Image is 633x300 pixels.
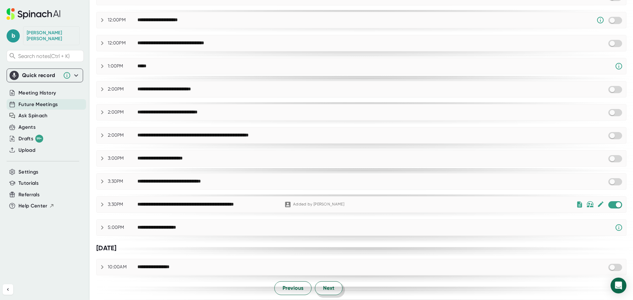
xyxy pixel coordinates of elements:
img: internal-only.bf9814430b306fe8849ed4717edd4846.svg [587,201,594,208]
span: b [7,29,20,42]
svg: Someone has manually disabled Spinach from this meeting. [596,16,604,24]
div: 2:00PM [108,109,137,115]
div: 1:00PM [108,63,137,69]
div: 3:30PM [108,178,137,184]
div: [DATE] [96,244,626,252]
div: 12:00PM [108,17,137,23]
button: Upload [18,147,35,154]
span: Previous [283,284,303,292]
div: Quick record [22,72,60,79]
div: Quick record [10,69,80,82]
div: 99+ [35,135,43,143]
button: Settings [18,168,39,176]
button: Next [315,281,343,295]
div: 5:00PM [108,225,137,231]
button: Future Meetings [18,101,58,108]
div: Open Intercom Messenger [611,278,626,293]
button: Help Center [18,202,54,210]
button: Agents [18,123,36,131]
span: Search notes (Ctrl + K) [18,53,82,59]
button: Collapse sidebar [3,284,13,295]
div: Added by [PERSON_NAME] [293,202,344,207]
button: Referrals [18,191,40,199]
div: 12:00PM [108,40,137,46]
div: Brady Rowe [27,30,76,41]
svg: Spinach requires a video conference link. [615,224,623,232]
button: Meeting History [18,89,56,97]
div: Drafts [18,135,43,143]
div: 3:00PM [108,155,137,161]
div: 2:00PM [108,86,137,92]
div: 10:00AM [108,264,137,270]
button: Previous [274,281,312,295]
div: 3:30PM [108,202,137,207]
span: Next [323,284,334,292]
svg: Spinach requires a video conference link. [615,62,623,70]
div: 2:00PM [108,132,137,138]
button: Tutorials [18,179,39,187]
span: Help Center [18,202,47,210]
button: Ask Spinach [18,112,48,120]
button: Drafts 99+ [18,135,43,143]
